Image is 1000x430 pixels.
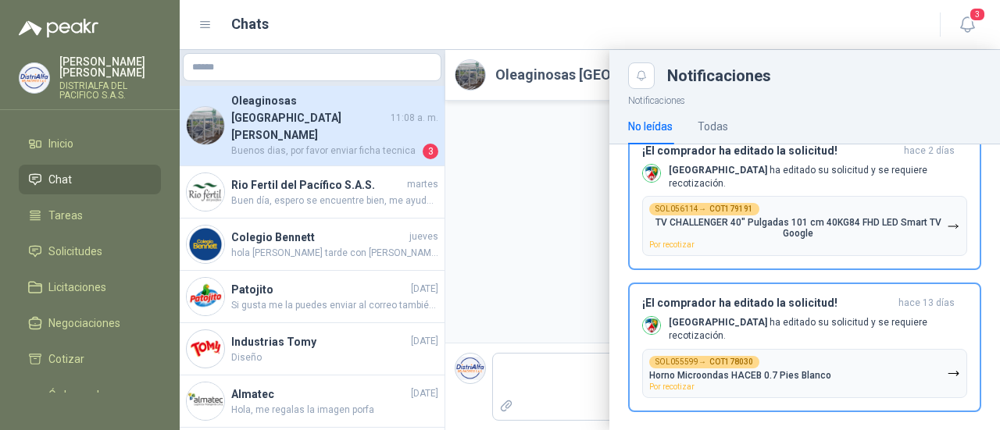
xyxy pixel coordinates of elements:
p: Notificaciones [609,89,1000,108]
span: 3 [969,7,986,22]
span: Licitaciones [48,279,106,296]
h3: ¡El comprador ha editado la solicitud! [642,297,892,310]
b: [GEOGRAPHIC_DATA] [669,317,767,328]
img: Company Logo [643,165,660,182]
p: DISTRIALFA DEL PACIFICO S.A.S. [59,81,161,100]
img: Company Logo [20,63,49,93]
span: Órdenes de Compra [48,386,146,421]
img: Logo peakr [19,19,98,37]
h1: Chats [231,13,269,35]
p: TV CHALLENGER 40" Pulgadas 101 cm 40KG84 FHD LED Smart TV Google [649,217,947,239]
span: hace 13 días [898,297,955,310]
div: SOL055599 → [649,356,759,368]
button: ¡El comprador ha editado la solicitud!hace 13 días Company Logo[GEOGRAPHIC_DATA] ha editado su so... [628,283,981,412]
span: Inicio [48,135,73,152]
a: Inicio [19,129,161,158]
button: SOL055599→COT178030Horno Microondas HACEB 0.7 Pies BlancoPor recotizar [642,349,967,398]
p: Horno Microondas HACEB 0.7 Pies Blanco [649,370,831,381]
span: Por recotizar [649,240,695,249]
a: Órdenes de Compra [19,380,161,427]
span: Negociaciones [48,315,120,332]
p: ha editado su solicitud y se requiere recotización. [669,164,967,190]
p: [PERSON_NAME] [PERSON_NAME] [59,56,161,78]
a: Tareas [19,201,161,230]
button: ¡El comprador ha editado la solicitud!hace 2 días Company Logo[GEOGRAPHIC_DATA] ha editado su sol... [628,130,981,271]
b: COT179191 [709,205,753,213]
a: Licitaciones [19,272,161,302]
button: SOL056114→COT179191TV CHALLENGER 40" Pulgadas 101 cm 40KG84 FHD LED Smart TV GooglePor recotizar [642,196,967,256]
h3: ¡El comprador ha editado la solicitud! [642,144,898,158]
a: Chat [19,165,161,194]
a: Cotizar [19,344,161,374]
span: hace 2 días [904,144,955,158]
span: Solicitudes [48,243,102,260]
a: Solicitudes [19,236,161,266]
span: Chat [48,171,72,188]
span: Cotizar [48,350,84,368]
button: 3 [953,11,981,39]
b: [GEOGRAPHIC_DATA] [669,165,767,176]
b: COT178030 [709,358,753,366]
img: Company Logo [643,317,660,334]
div: No leídas [628,118,673,135]
div: Notificaciones [667,68,981,84]
button: Close [628,62,655,89]
div: Todas [698,118,728,135]
p: ha editado su solicitud y se requiere recotización. [669,316,967,343]
span: Por recotizar [649,382,695,391]
a: Negociaciones [19,308,161,338]
span: Tareas [48,207,83,224]
div: SOL056114 → [649,203,759,215]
